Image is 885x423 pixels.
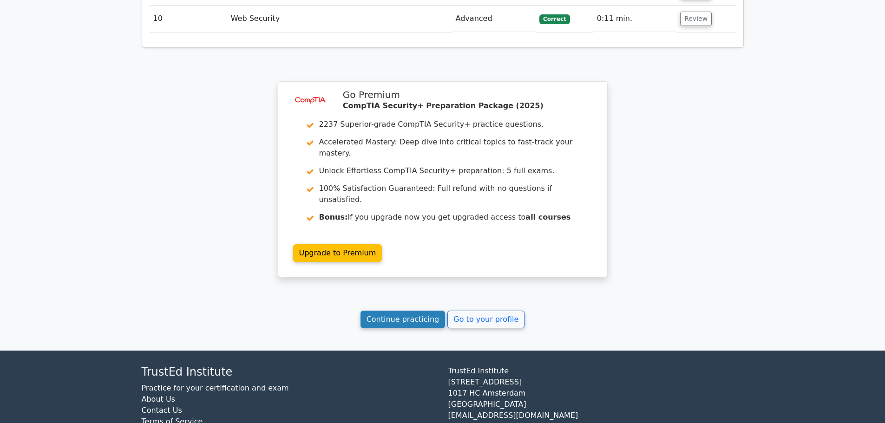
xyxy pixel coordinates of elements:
td: Advanced [452,6,536,32]
a: About Us [142,395,175,403]
a: Contact Us [142,406,182,415]
a: Upgrade to Premium [293,244,382,262]
button: Review [680,12,712,26]
h4: TrustEd Institute [142,365,437,379]
span: Correct [539,14,570,24]
td: Web Security [227,6,452,32]
td: 10 [150,6,227,32]
a: Go to your profile [447,311,524,328]
a: Continue practicing [361,311,446,328]
td: 0:11 min. [593,6,676,32]
a: Practice for your certification and exam [142,384,289,392]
